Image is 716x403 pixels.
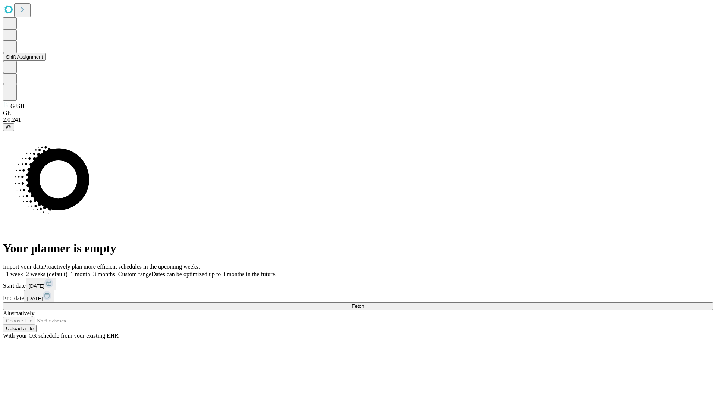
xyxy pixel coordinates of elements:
[3,263,43,270] span: Import your data
[26,271,67,277] span: 2 weeks (default)
[151,271,276,277] span: Dates can be optimized up to 3 months in the future.
[3,302,713,310] button: Fetch
[43,263,200,270] span: Proactively plan more efficient schedules in the upcoming weeks.
[3,123,14,131] button: @
[3,332,119,339] span: With your OR schedule from your existing EHR
[24,290,54,302] button: [DATE]
[118,271,151,277] span: Custom range
[29,283,44,289] span: [DATE]
[352,303,364,309] span: Fetch
[3,110,713,116] div: GEI
[6,271,23,277] span: 1 week
[3,290,713,302] div: End date
[6,124,11,130] span: @
[27,296,43,301] span: [DATE]
[3,278,713,290] div: Start date
[3,325,37,332] button: Upload a file
[10,103,25,109] span: GJSH
[3,116,713,123] div: 2.0.241
[3,241,713,255] h1: Your planner is empty
[3,310,34,316] span: Alternatively
[93,271,115,277] span: 3 months
[3,53,46,61] button: Shift Assignment
[70,271,90,277] span: 1 month
[26,278,56,290] button: [DATE]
